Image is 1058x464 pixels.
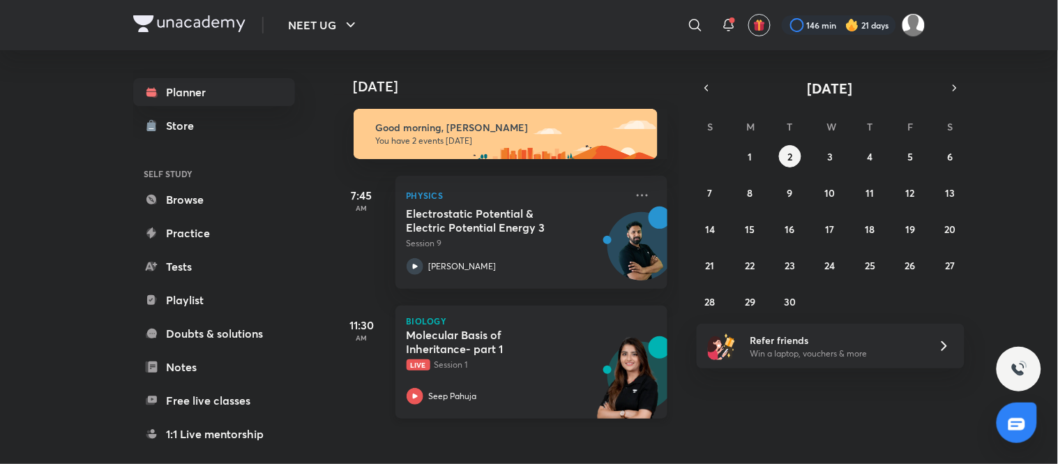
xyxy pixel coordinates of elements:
[946,259,955,272] abbr: September 27, 2025
[705,295,716,308] abbr: September 28, 2025
[866,223,875,236] abbr: September 18, 2025
[868,150,873,163] abbr: September 4, 2025
[899,181,921,204] button: September 12, 2025
[376,135,645,147] p: You have 2 events [DATE]
[739,181,762,204] button: September 8, 2025
[939,145,962,167] button: September 6, 2025
[753,19,766,31] img: avatar
[699,181,721,204] button: September 7, 2025
[845,18,859,32] img: streak
[907,150,913,163] abbr: September 5, 2025
[708,332,736,360] img: referral
[133,15,245,36] a: Company Logo
[429,390,477,403] p: Seep Pahuja
[133,387,295,414] a: Free live classes
[779,181,801,204] button: September 9, 2025
[788,150,793,163] abbr: September 2, 2025
[699,290,721,313] button: September 28, 2025
[354,78,681,95] h4: [DATE]
[939,254,962,276] button: September 27, 2025
[133,253,295,280] a: Tests
[825,259,836,272] abbr: September 24, 2025
[905,259,916,272] abbr: September 26, 2025
[133,420,295,448] a: 1:1 Live mentorship
[608,220,675,287] img: Avatar
[868,120,873,133] abbr: Thursday
[407,359,430,371] span: Live
[746,259,755,272] abbr: September 22, 2025
[407,328,580,356] h5: Molecular Basis of Inheritance- part 1
[133,353,295,381] a: Notes
[859,145,882,167] button: September 4, 2025
[739,290,762,313] button: September 29, 2025
[859,218,882,240] button: September 18, 2025
[779,290,801,313] button: September 30, 2025
[429,260,497,273] p: [PERSON_NAME]
[334,187,390,204] h5: 7:45
[407,317,656,325] p: Biology
[865,259,875,272] abbr: September 25, 2025
[946,186,955,200] abbr: September 13, 2025
[819,181,841,204] button: September 10, 2025
[708,186,713,200] abbr: September 7, 2025
[407,359,626,371] p: Session 1
[939,218,962,240] button: September 20, 2025
[739,254,762,276] button: September 22, 2025
[407,207,580,234] h5: Electrostatic Potential & Electric Potential Energy 3
[133,15,245,32] img: Company Logo
[133,162,295,186] h6: SELF STUDY
[739,218,762,240] button: September 15, 2025
[779,145,801,167] button: September 2, 2025
[945,223,956,236] abbr: September 20, 2025
[785,223,795,236] abbr: September 16, 2025
[133,186,295,214] a: Browse
[905,223,915,236] abbr: September 19, 2025
[716,78,945,98] button: [DATE]
[750,347,921,360] p: Win a laptop, vouchers & more
[948,150,953,163] abbr: September 6, 2025
[948,120,953,133] abbr: Saturday
[748,14,771,36] button: avatar
[748,150,753,163] abbr: September 1, 2025
[699,218,721,240] button: September 14, 2025
[787,120,793,133] abbr: Tuesday
[133,112,295,140] a: Store
[354,109,658,159] img: morning
[787,186,793,200] abbr: September 9, 2025
[819,145,841,167] button: September 3, 2025
[334,317,390,334] h5: 11:30
[826,120,836,133] abbr: Wednesday
[748,186,753,200] abbr: September 8, 2025
[785,295,796,308] abbr: September 30, 2025
[750,333,921,347] h6: Refer friends
[907,120,913,133] abbr: Friday
[133,78,295,106] a: Planner
[779,218,801,240] button: September 16, 2025
[407,187,626,204] p: Physics
[859,254,882,276] button: September 25, 2025
[899,218,921,240] button: September 19, 2025
[825,186,836,200] abbr: September 10, 2025
[819,254,841,276] button: September 24, 2025
[133,320,295,347] a: Doubts & solutions
[739,145,762,167] button: September 1, 2025
[808,79,853,98] span: [DATE]
[859,181,882,204] button: September 11, 2025
[706,259,715,272] abbr: September 21, 2025
[819,218,841,240] button: September 17, 2025
[779,254,801,276] button: September 23, 2025
[827,150,833,163] abbr: September 3, 2025
[826,223,835,236] abbr: September 17, 2025
[906,186,915,200] abbr: September 12, 2025
[133,219,295,247] a: Practice
[591,336,667,433] img: unacademy
[785,259,796,272] abbr: September 23, 2025
[747,120,755,133] abbr: Monday
[133,286,295,314] a: Playlist
[376,121,645,134] h6: Good morning, [PERSON_NAME]
[866,186,875,200] abbr: September 11, 2025
[745,295,755,308] abbr: September 29, 2025
[407,237,626,250] p: Session 9
[705,223,715,236] abbr: September 14, 2025
[699,254,721,276] button: September 21, 2025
